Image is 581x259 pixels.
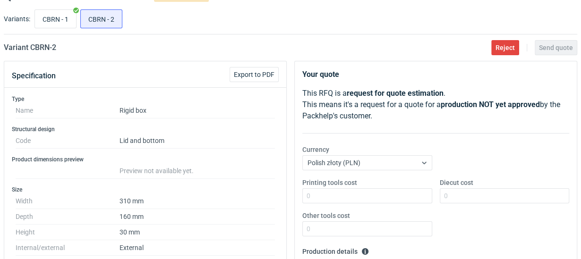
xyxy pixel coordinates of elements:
span: Send quote [539,44,573,51]
h3: Product dimensions preview [12,156,279,163]
dd: 160 mm [120,209,275,225]
dt: Height [16,225,120,240]
dt: Code [16,133,120,149]
strong: request for quote estimation [347,89,444,98]
legend: Production details [302,244,369,255]
label: CBRN - 2 [80,9,122,28]
input: 0 [302,221,432,236]
input: 0 [440,188,570,203]
dd: 30 mm [120,225,275,240]
span: Polish złoty (PLN) [308,159,360,167]
span: Reject [496,44,515,51]
h3: Size [12,186,279,193]
label: Other tools cost [302,211,350,220]
input: 0 [302,188,432,203]
button: Export to PDF [230,67,279,82]
label: Currency [302,145,329,154]
button: Reject [491,40,519,55]
label: Printing tools cost [302,178,357,187]
label: CBRN - 1 [34,9,77,28]
h2: Variant CBRN - 2 [4,42,56,53]
dt: Name [16,103,120,118]
dd: 310 mm [120,193,275,209]
h3: Structural design [12,125,279,133]
button: Specification [12,65,56,87]
dt: Internal/external [16,240,120,256]
dd: Lid and bottom [120,133,275,149]
h3: Type [12,95,279,103]
span: Export to PDF [234,71,274,78]
dt: Depth [16,209,120,225]
p: This RFQ is a . This means it's a request for a quote for a by the Packhelp's customer. [302,88,569,122]
dd: External [120,240,275,256]
strong: Your quote [302,70,339,79]
dd: Rigid box [120,103,275,118]
label: Diecut cost [440,178,473,187]
span: Preview not available yet. [120,167,194,175]
strong: production NOT yet approved [441,100,540,109]
dt: Width [16,193,120,209]
label: Variants: [4,14,30,24]
button: Send quote [535,40,577,55]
